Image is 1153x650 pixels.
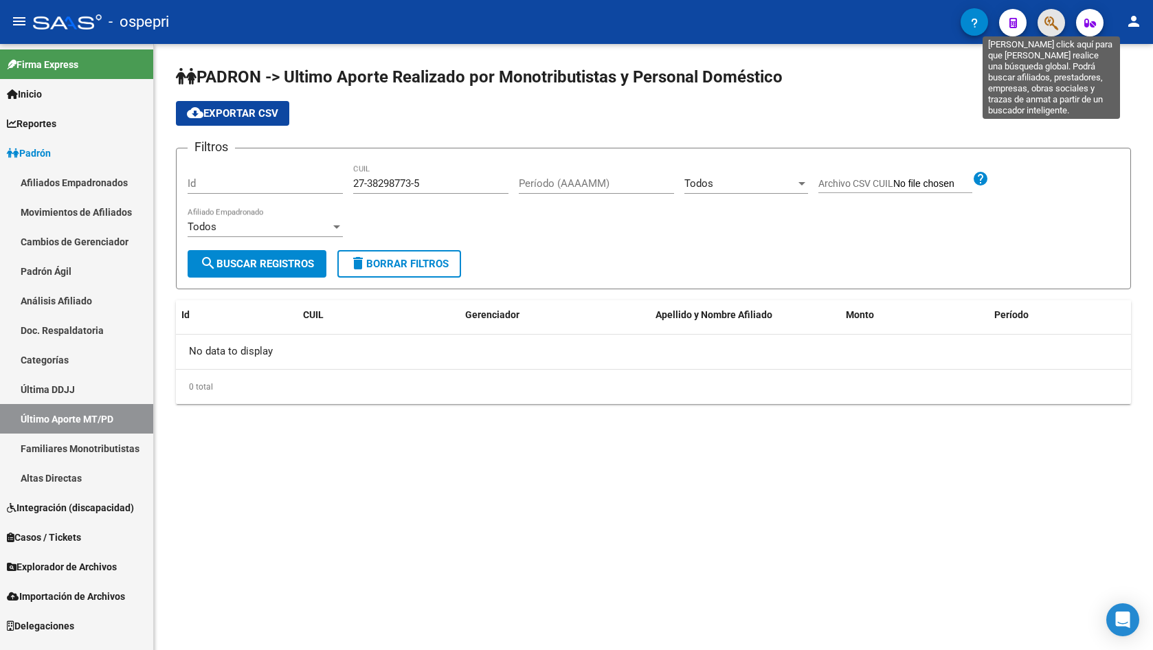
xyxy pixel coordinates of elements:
datatable-header-cell: Apellido y Nombre Afiliado [650,300,840,330]
span: Inicio [7,87,42,102]
span: Explorador de Archivos [7,559,117,574]
span: Borrar Filtros [350,258,449,270]
span: Archivo CSV CUIL [818,178,893,189]
mat-icon: cloud_download [187,104,203,121]
datatable-header-cell: CUIL [298,300,460,330]
span: Gerenciador [465,309,519,320]
datatable-header-cell: Monto [840,300,989,330]
span: - ospepri [109,7,169,37]
datatable-header-cell: Gerenciador [460,300,650,330]
span: Monto [846,309,874,320]
span: Buscar Registros [200,258,314,270]
button: Exportar CSV [176,101,289,126]
div: No data to display [176,335,1131,369]
datatable-header-cell: Período [989,300,1131,330]
span: Firma Express [7,57,78,72]
div: 0 total [176,370,1131,404]
span: Todos [684,177,713,190]
mat-icon: delete [350,255,366,271]
button: Borrar Filtros [337,250,461,278]
input: Archivo CSV CUIL [893,178,972,190]
mat-icon: menu [11,13,27,30]
span: CUIL [303,309,324,320]
datatable-header-cell: Id [176,300,298,330]
mat-icon: help [972,170,989,187]
span: Todos [188,221,216,233]
span: Apellido y Nombre Afiliado [656,309,772,320]
div: Open Intercom Messenger [1106,603,1139,636]
span: Período [994,309,1029,320]
mat-icon: search [200,255,216,271]
h3: Filtros [188,137,235,157]
span: Padrón [7,146,51,161]
span: Integración (discapacidad) [7,500,134,515]
span: Reportes [7,116,56,131]
span: Id [181,309,190,320]
span: Importación de Archivos [7,589,125,604]
span: Delegaciones [7,618,74,634]
span: PADRON -> Ultimo Aporte Realizado por Monotributistas y Personal Doméstico [176,67,783,87]
span: Casos / Tickets [7,530,81,545]
button: Buscar Registros [188,250,326,278]
mat-icon: person [1126,13,1142,30]
span: Exportar CSV [187,107,278,120]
